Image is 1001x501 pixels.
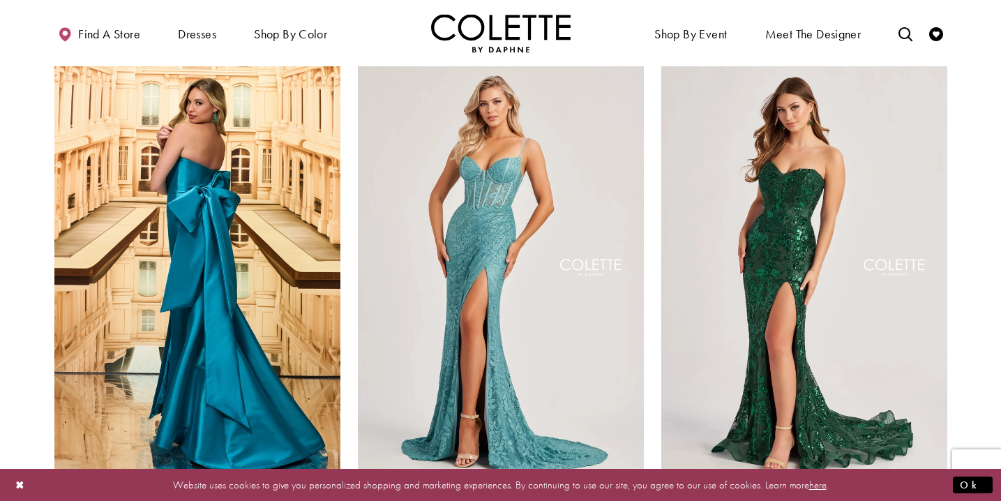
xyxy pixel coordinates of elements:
[431,14,571,52] a: Visit Home Page
[54,61,340,477] a: Visit Colette by Daphne Style No. CL8470 Page
[765,27,861,41] span: Meet the designer
[78,27,140,41] span: Find a store
[54,14,144,52] a: Find a store
[250,14,331,52] span: Shop by color
[254,27,327,41] span: Shop by color
[651,14,730,52] span: Shop By Event
[809,477,827,491] a: here
[654,27,727,41] span: Shop By Event
[431,14,571,52] img: Colette by Daphne
[762,14,865,52] a: Meet the designer
[178,27,216,41] span: Dresses
[661,61,947,477] a: Visit Colette by Daphne Style No. CL8440 Page
[926,14,947,52] a: Check Wishlist
[953,476,993,493] button: Submit Dialog
[8,472,32,497] button: Close Dialog
[100,475,901,494] p: Website uses cookies to give you personalized shopping and marketing experiences. By continuing t...
[358,61,644,477] a: Visit Colette by Daphne Style No. CL8405 Page
[174,14,220,52] span: Dresses
[895,14,916,52] a: Toggle search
